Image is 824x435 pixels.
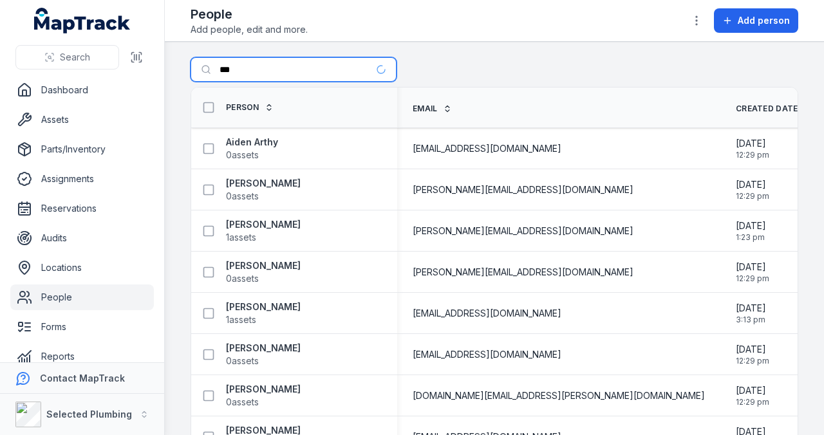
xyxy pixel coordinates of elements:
[10,166,154,192] a: Assignments
[10,255,154,281] a: Locations
[226,149,259,162] span: 0 assets
[226,383,301,409] a: [PERSON_NAME]0assets
[226,218,301,244] a: [PERSON_NAME]1assets
[736,302,766,325] time: 2/28/2025, 3:13:20 PM
[10,136,154,162] a: Parts/Inventory
[226,355,259,367] span: 0 assets
[736,104,812,114] a: Created Date
[736,219,766,243] time: 2/13/2025, 1:23:00 PM
[736,137,769,160] time: 1/14/2025, 12:29:42 PM
[736,302,766,315] span: [DATE]
[226,218,301,231] strong: [PERSON_NAME]
[226,190,259,203] span: 0 assets
[736,150,769,160] span: 12:29 pm
[736,273,769,284] span: 12:29 pm
[736,219,766,232] span: [DATE]
[226,342,301,367] a: [PERSON_NAME]0assets
[226,177,301,203] a: [PERSON_NAME]0assets
[46,409,132,420] strong: Selected Plumbing
[736,137,769,150] span: [DATE]
[34,8,131,33] a: MapTrack
[736,343,769,366] time: 1/14/2025, 12:29:42 PM
[226,342,301,355] strong: [PERSON_NAME]
[226,396,259,409] span: 0 assets
[10,225,154,251] a: Audits
[736,178,769,201] time: 1/14/2025, 12:29:42 PM
[226,102,259,113] span: Person
[10,314,154,340] a: Forms
[736,315,766,325] span: 3:13 pm
[736,397,769,407] span: 12:29 pm
[413,142,561,155] span: [EMAIL_ADDRESS][DOMAIN_NAME]
[226,177,301,190] strong: [PERSON_NAME]
[10,344,154,369] a: Reports
[736,343,769,356] span: [DATE]
[413,348,561,361] span: [EMAIL_ADDRESS][DOMAIN_NAME]
[736,261,769,273] span: [DATE]
[226,272,259,285] span: 0 assets
[736,191,769,201] span: 12:29 pm
[736,178,769,191] span: [DATE]
[226,301,301,326] a: [PERSON_NAME]1assets
[413,307,561,320] span: [EMAIL_ADDRESS][DOMAIN_NAME]
[226,259,301,285] a: [PERSON_NAME]0assets
[226,313,256,326] span: 1 assets
[226,259,301,272] strong: [PERSON_NAME]
[413,104,452,114] a: Email
[413,225,633,237] span: [PERSON_NAME][EMAIL_ADDRESS][DOMAIN_NAME]
[10,284,154,310] a: People
[413,389,705,402] span: [DOMAIN_NAME][EMAIL_ADDRESS][PERSON_NAME][DOMAIN_NAME]
[40,373,125,384] strong: Contact MapTrack
[191,5,308,23] h2: People
[413,266,633,279] span: [PERSON_NAME][EMAIL_ADDRESS][DOMAIN_NAME]
[736,104,798,114] span: Created Date
[736,356,769,366] span: 12:29 pm
[10,107,154,133] a: Assets
[226,136,278,149] strong: Aiden Arthy
[413,104,438,114] span: Email
[226,136,278,162] a: Aiden Arthy0assets
[736,384,769,407] time: 1/14/2025, 12:29:42 PM
[226,102,274,113] a: Person
[60,51,90,64] span: Search
[413,183,633,196] span: [PERSON_NAME][EMAIL_ADDRESS][DOMAIN_NAME]
[714,8,798,33] button: Add person
[191,23,308,36] span: Add people, edit and more.
[736,384,769,397] span: [DATE]
[736,232,766,243] span: 1:23 pm
[226,231,256,244] span: 1 assets
[10,77,154,103] a: Dashboard
[736,261,769,284] time: 1/14/2025, 12:29:42 PM
[10,196,154,221] a: Reservations
[226,301,301,313] strong: [PERSON_NAME]
[738,14,790,27] span: Add person
[15,45,119,69] button: Search
[226,383,301,396] strong: [PERSON_NAME]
